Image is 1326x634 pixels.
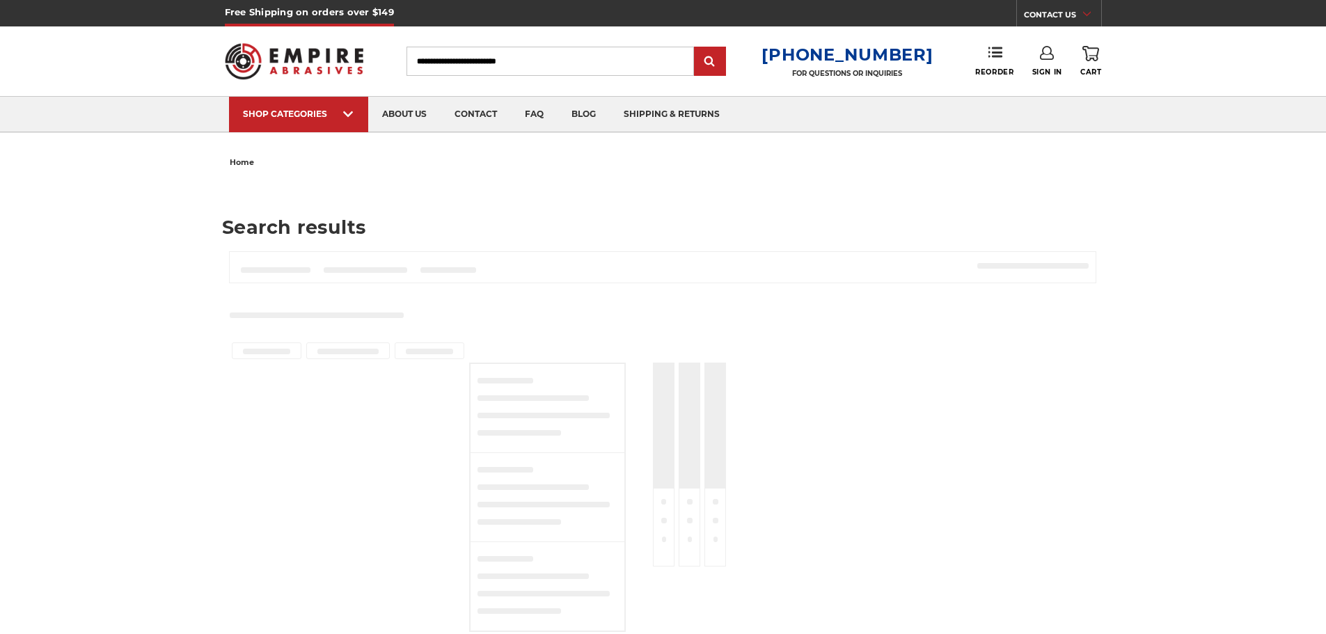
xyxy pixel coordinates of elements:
span: Sign In [1032,68,1062,77]
a: shipping & returns [610,97,734,132]
a: about us [368,97,441,132]
p: FOR QUESTIONS OR INQUIRIES [761,69,933,78]
a: contact [441,97,511,132]
a: faq [511,97,558,132]
div: SHOP CATEGORIES [243,109,354,119]
a: Reorder [975,46,1013,76]
span: Cart [1080,68,1101,77]
span: Reorder [975,68,1013,77]
a: [PHONE_NUMBER] [761,45,933,65]
input: Submit [696,48,724,76]
a: Cart [1080,46,1101,77]
img: Empire Abrasives [225,34,364,88]
a: blog [558,97,610,132]
span: home [230,157,254,167]
a: CONTACT US [1024,7,1101,26]
h1: Search results [222,218,1104,237]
